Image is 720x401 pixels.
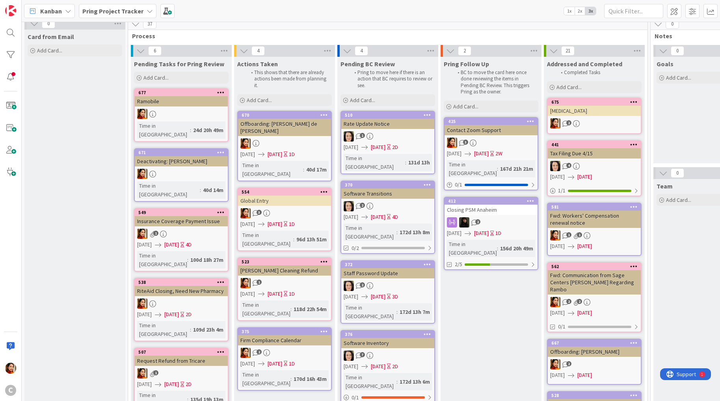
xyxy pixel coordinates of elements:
[238,258,331,265] div: 523
[28,33,74,41] span: Card from Email
[548,297,641,307] div: PM
[135,298,228,309] div: PM
[548,347,641,357] div: Offboarding: [PERSON_NAME]
[135,356,228,366] div: Request Refund from Tricare
[345,112,434,118] div: 510
[134,60,224,68] span: Pending Tasks for Pring Review
[137,251,187,269] div: Time in [GEOGRAPHIC_DATA]
[340,111,435,174] a: 510Rate Update NoticeBL[DATE][DATE]2DTime in [GEOGRAPHIC_DATA]:131d 13h
[17,1,36,11] span: Support
[240,161,303,178] div: Time in [GEOGRAPHIC_DATA]
[135,368,228,379] div: PM
[551,393,641,398] div: 528
[398,228,432,237] div: 172d 13h 8m
[344,362,358,371] span: [DATE]
[445,198,538,215] div: 412Closing PSM Anaheim
[237,327,332,391] a: 375Firm Compliance CalendarPM[DATE][DATE]1DTime in [GEOGRAPHIC_DATA]:170d 16h 43m
[344,373,396,390] div: Time in [GEOGRAPHIC_DATA]
[137,181,200,199] div: Time in [GEOGRAPHIC_DATA]
[448,198,538,204] div: 412
[360,352,365,357] span: 7
[137,241,152,249] span: [DATE]
[548,99,641,106] div: 675
[135,156,228,166] div: Deactivating: [PERSON_NAME]
[548,118,641,129] div: PM
[548,211,641,228] div: Fwd: Workers' Compensation renewal notice
[82,7,143,15] b: Pring Project Tracker
[238,138,331,149] div: PM
[135,89,228,96] div: 677
[138,210,228,215] div: 549
[257,210,262,215] span: 3
[340,181,435,254] a: 370Software TransitionsBL[DATE][DATE]4DTime in [GEOGRAPHIC_DATA]:172d 13h 8m0/2
[290,375,292,383] span: :
[445,118,538,125] div: 425
[240,360,255,368] span: [DATE]
[240,208,251,218] img: PM
[303,165,304,174] span: :
[135,89,228,106] div: 677Ramobile
[548,186,641,196] div: 1/1
[497,244,498,253] span: :
[657,60,673,68] span: Goals
[550,371,565,379] span: [DATE]
[550,230,560,241] img: PM
[293,235,294,244] span: :
[240,231,293,248] div: Time in [GEOGRAPHIC_DATA]
[240,300,290,318] div: Time in [GEOGRAPHIC_DATA]
[237,188,332,251] a: 554Global EntryPM[DATE][DATE]1DTime in [GEOGRAPHIC_DATA]:96d 13h 51m
[137,298,147,309] img: PM
[444,197,538,270] a: 412Closing PSM AnaheimES[DATE][DATE]1DTime in [GEOGRAPHIC_DATA]:156d 20h 49m2/5
[186,241,192,249] div: 4D
[341,351,434,361] div: BL
[371,362,385,371] span: [DATE]
[135,209,228,226] div: 549Insurance Coverage Payment Issue
[135,279,228,296] div: 538RiteAid Closing, Need New Pharmacy
[138,90,228,95] div: 677
[242,329,331,334] div: 375
[671,46,684,56] span: 0
[238,348,331,358] div: PM
[445,198,538,205] div: 412
[445,125,538,135] div: Contact Zoom Support
[134,278,229,341] a: 538RiteAid Closing, Need New PharmacyPM[DATE][DATE]2DTime in [GEOGRAPHIC_DATA]:109d 23h 4m
[292,305,329,313] div: 118d 22h 54m
[289,360,295,368] div: 1D
[344,224,396,241] div: Time in [GEOGRAPHIC_DATA]
[551,264,641,269] div: 562
[444,60,489,68] span: Pring Follow Up
[240,290,255,298] span: [DATE]
[340,260,435,324] a: 372Staff Password UpdateBL[DATE][DATE]3DTime in [GEOGRAPHIC_DATA]:172d 13h 7m
[447,229,461,237] span: [DATE]
[463,140,468,145] span: 3
[392,293,398,301] div: 3D
[41,3,43,9] div: 1
[238,335,331,345] div: Firm Compliance Calendar
[191,126,225,134] div: 24d 20h 49m
[304,165,329,174] div: 40d 17m
[134,208,229,272] a: 549Insurance Coverage Payment IssuePM[DATE][DATE]4DTime in [GEOGRAPHIC_DATA]:100d 18h 27m
[137,368,147,379] img: PM
[371,213,385,221] span: [DATE]
[566,163,571,168] span: 4
[341,112,434,129] div: 510Rate Update Notice
[186,380,192,388] div: 2D
[341,119,434,129] div: Rate Update Notice
[292,375,329,383] div: 170d 16h 43m
[566,120,571,125] span: 2
[240,150,255,159] span: [DATE]
[548,263,641,270] div: 562
[37,47,62,54] span: Add Card...
[268,220,282,228] span: [DATE]
[200,186,201,194] span: :
[566,299,571,304] span: 2
[577,371,592,379] span: [DATE]
[138,150,228,155] div: 671
[551,340,641,346] div: 667
[268,150,282,159] span: [DATE]
[459,217,469,228] img: ES
[135,209,228,216] div: 549
[550,297,560,307] img: PM
[392,362,398,371] div: 2D
[548,230,641,241] div: PM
